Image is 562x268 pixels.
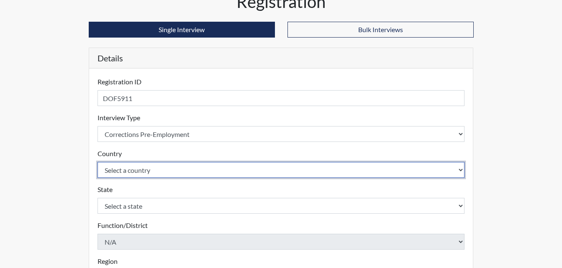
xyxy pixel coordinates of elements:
h5: Details [89,48,473,68]
input: Insert a Registration ID, which needs to be a unique alphanumeric value for each interviewee [98,90,465,106]
label: Country [98,149,122,159]
label: State [98,185,113,195]
button: Single Interview [89,22,275,38]
label: Registration ID [98,77,141,87]
label: Region [98,256,118,266]
button: Bulk Interviews [287,22,474,38]
label: Interview Type [98,113,140,123]
label: Function/District [98,220,148,230]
